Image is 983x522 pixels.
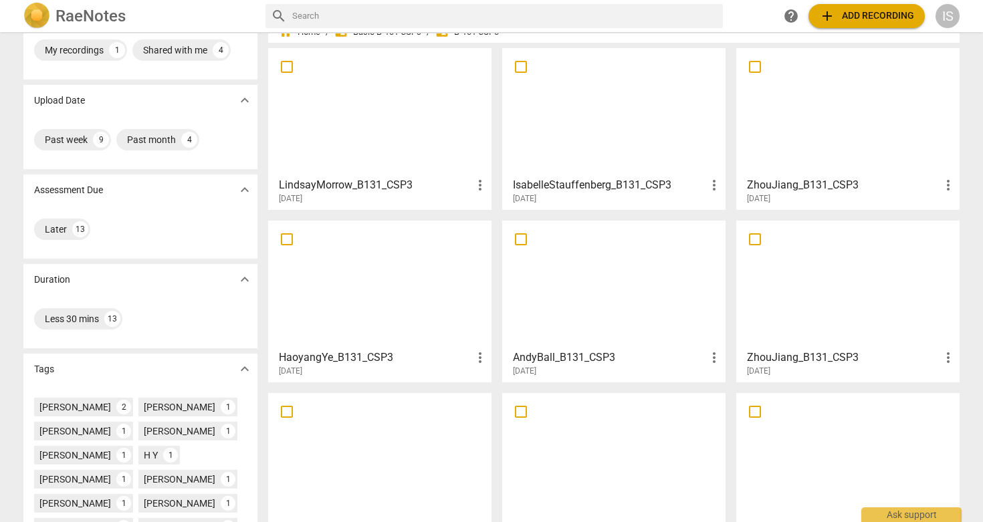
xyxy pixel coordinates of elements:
[143,43,207,57] div: Shared with me
[144,400,215,414] div: [PERSON_NAME]
[116,472,131,487] div: 1
[936,4,960,28] button: IS
[235,180,255,200] button: Show more
[34,273,70,287] p: Duration
[93,132,109,148] div: 9
[144,473,215,486] div: [PERSON_NAME]
[507,225,721,376] a: AndyBall_B131_CSP3[DATE]
[45,223,67,236] div: Later
[513,350,706,366] h3: AndyBall_B131_CSP3
[279,350,472,366] h3: HaoyangYe_B131_CSP3
[706,350,722,366] span: more_vert
[163,448,178,463] div: 1
[237,92,253,108] span: expand_more
[235,359,255,379] button: Show more
[221,424,235,438] div: 1
[23,3,255,29] a: LogoRaeNotes
[513,177,706,193] h3: IsabelleStauffenberg_B131_CSP3
[861,507,962,522] div: Ask support
[513,366,536,377] span: [DATE]
[144,424,215,438] div: [PERSON_NAME]
[39,448,111,462] div: [PERSON_NAME]
[747,177,940,193] h3: ZhouJiang_B131_CSP3
[472,177,488,193] span: more_vert
[181,132,197,148] div: 4
[34,183,103,197] p: Assessment Due
[279,193,302,205] span: [DATE]
[747,193,770,205] span: [DATE]
[109,42,125,58] div: 1
[808,4,925,28] button: Upload
[819,8,914,24] span: Add recording
[940,350,956,366] span: more_vert
[144,448,158,462] div: H Y
[39,400,111,414] div: [PERSON_NAME]
[741,53,955,204] a: ZhouJiang_B131_CSP3[DATE]
[747,350,940,366] h3: ZhouJiang_B131_CSP3
[237,271,253,287] span: expand_more
[507,53,721,204] a: IsabelleStauffenberg_B131_CSP3[DATE]
[221,472,235,487] div: 1
[116,448,131,463] div: 1
[513,193,536,205] span: [DATE]
[706,177,722,193] span: more_vert
[472,350,488,366] span: more_vert
[72,221,88,237] div: 13
[741,225,955,376] a: ZhouJiang_B131_CSP3[DATE]
[39,497,111,510] div: [PERSON_NAME]
[235,269,255,289] button: Show more
[45,43,104,57] div: My recordings
[783,8,799,24] span: help
[45,312,99,325] div: Less 30 mins
[819,8,835,24] span: add
[271,8,287,24] span: search
[116,496,131,511] div: 1
[779,4,803,28] a: Help
[221,400,235,414] div: 1
[279,177,472,193] h3: LindsayMorrow_B131_CSP3
[39,473,111,486] div: [PERSON_NAME]
[235,90,255,110] button: Show more
[34,94,85,108] p: Upload Date
[279,366,302,377] span: [DATE]
[221,496,235,511] div: 1
[144,497,215,510] div: [PERSON_NAME]
[116,424,131,438] div: 1
[237,182,253,198] span: expand_more
[56,7,126,25] h2: RaeNotes
[39,424,111,438] div: [PERSON_NAME]
[237,361,253,377] span: expand_more
[213,42,229,58] div: 4
[104,311,120,327] div: 13
[273,53,487,204] a: LindsayMorrow_B131_CSP3[DATE]
[116,400,131,414] div: 2
[45,133,88,146] div: Past week
[292,5,718,27] input: Search
[127,133,176,146] div: Past month
[34,362,54,376] p: Tags
[273,225,487,376] a: HaoyangYe_B131_CSP3[DATE]
[747,366,770,377] span: [DATE]
[940,177,956,193] span: more_vert
[23,3,50,29] img: Logo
